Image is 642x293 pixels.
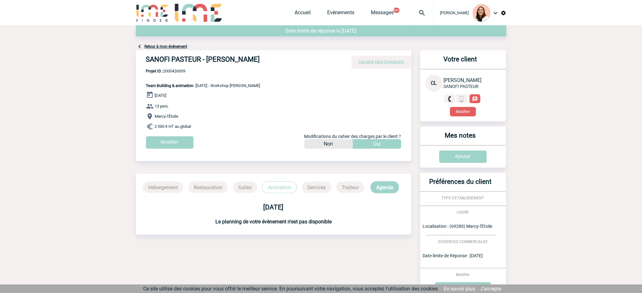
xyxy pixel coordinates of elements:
[450,107,476,116] button: Modifier
[146,83,194,88] span: Team Building & animation
[444,286,475,292] a: En savoir plus
[371,9,394,18] a: Messages
[136,219,411,225] h3: Le planning de votre évènement n'est pas disponible
[264,203,284,211] b: [DATE]
[146,136,194,149] input: Modifier
[447,96,453,102] img: fixe.png
[423,224,493,229] span: Localisation : (69280) Marcy-l'Étoile
[146,83,260,88] span: - [DATE] - Workshop [PERSON_NAME]
[302,182,331,193] p: Services
[444,77,482,83] span: [PERSON_NAME]
[336,182,364,193] p: Traiteur
[423,132,499,145] h3: Mes notes
[473,4,491,22] img: 129834-0.png
[286,28,357,34] span: Date limite de réponse le [DATE]
[444,84,479,89] span: SANOFI PASTEUR
[324,139,333,149] p: Non
[442,196,484,200] span: TYPE D'ETABLISSEMENT
[393,8,400,13] button: 99+
[155,124,191,129] span: 2 000 € HT au global
[359,60,404,65] span: CAHIER DES CHARGES
[459,96,465,102] img: portable.png
[262,181,297,193] p: Animation
[472,96,478,102] img: chat-24-px-w.png
[480,286,501,292] a: J'accepte
[327,9,355,18] a: Evénements
[431,80,437,86] span: CL
[423,178,499,191] h3: Préférences du client
[155,93,167,98] span: [DATE]
[145,44,188,49] a: Retour à mon événement
[233,182,257,193] p: Salles
[457,210,469,215] span: CADRE
[136,4,169,22] img: IME-Finder
[371,181,399,193] p: Agenda
[143,182,183,193] p: Hébergement
[304,134,401,139] span: Modifications du cahier des charges par le client ?
[155,114,179,119] span: Marcy-l'Étoile
[143,286,439,292] span: Ce site utilise des cookies pour vous offrir le meilleur service. En poursuivant votre navigation...
[439,151,487,163] input: Ajouter
[295,9,311,18] a: Accueil
[188,182,228,193] p: Restauration
[440,11,469,15] span: [PERSON_NAME]
[146,69,260,73] span: 2000426009
[456,272,470,277] span: Modifier
[146,55,336,66] h4: SANOFI PASTEUR - [PERSON_NAME]
[146,69,163,73] b: Projet ID :
[155,104,169,109] span: 13 pers.
[423,55,499,69] h3: Votre client
[373,139,381,149] p: Oui
[438,240,488,244] span: EXIGENCES COMMERCIALES
[423,253,483,258] span: Date limite de Réponse : [DATE]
